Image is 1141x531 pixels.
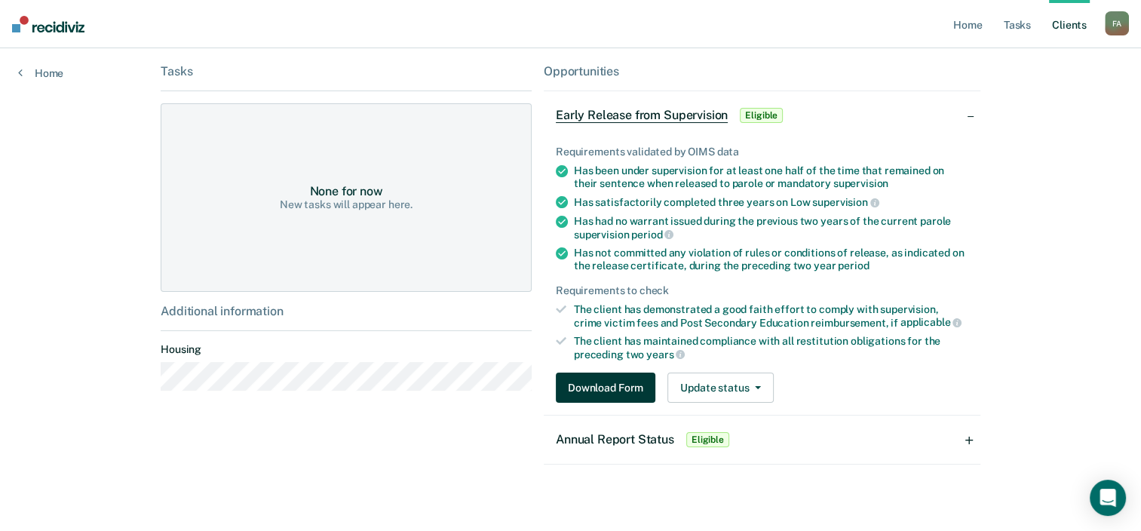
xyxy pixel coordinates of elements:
[833,177,888,189] span: supervision
[161,304,532,318] div: Additional information
[556,373,655,403] button: Download Form
[161,64,532,78] div: Tasks
[631,229,673,241] span: period
[544,64,980,78] div: Opportunities
[556,146,968,158] div: Requirements validated by OIMS data
[646,348,685,361] span: years
[740,108,783,123] span: Eligible
[838,259,869,272] span: period
[556,373,661,403] a: Navigate to form link
[1090,480,1126,516] div: Open Intercom Messenger
[556,108,728,123] span: Early Release from Supervision
[686,432,729,447] span: Eligible
[556,284,968,297] div: Requirements to check
[544,91,980,140] div: Early Release from SupervisionEligible
[574,195,968,209] div: Has satisfactorily completed three years on Low
[12,16,84,32] img: Recidiviz
[812,196,879,208] span: supervision
[161,343,532,356] dt: Housing
[574,247,968,272] div: Has not committed any violation of rules or conditions of release, as indicated on the release ce...
[544,416,980,464] div: Annual Report StatusEligible
[556,432,674,447] span: Annual Report Status
[1105,11,1129,35] div: F A
[574,164,968,190] div: Has been under supervision for at least one half of the time that remained on their sentence when...
[574,303,968,329] div: The client has demonstrated a good faith effort to comply with supervision, crime victim fees and...
[574,335,968,361] div: The client has maintained compliance with all restitution obligations for the preceding two
[280,198,413,211] div: New tasks will appear here.
[667,373,774,403] button: Update status
[309,184,382,198] div: None for now
[18,66,63,80] a: Home
[900,316,962,328] span: applicable
[1105,11,1129,35] button: FA
[574,215,968,241] div: Has had no warrant issued during the previous two years of the current parole supervision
